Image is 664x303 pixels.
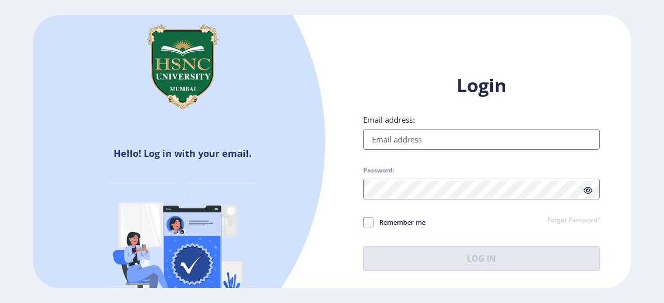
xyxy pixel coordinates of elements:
input: Email address [363,129,600,150]
label: Email address: [363,114,415,125]
span: Remember me [374,216,425,228]
h1: Login [363,73,600,98]
label: Password: [363,166,394,175]
a: Forgot Password? [548,216,600,225]
img: hsnc.png [131,15,234,119]
button: Log In [363,246,600,271]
